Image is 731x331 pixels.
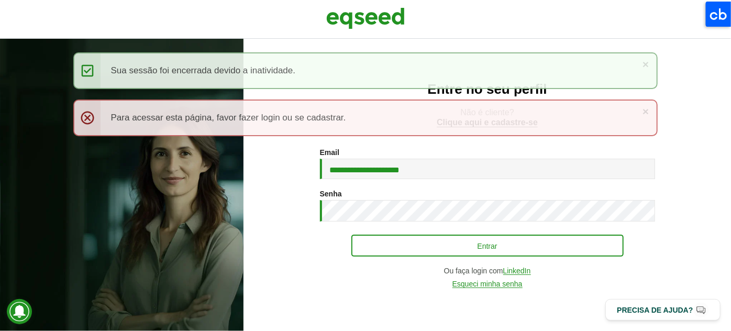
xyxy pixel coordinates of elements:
[351,235,624,257] button: Entrar
[73,100,658,136] div: Para acessar esta página, favor fazer login ou se cadastrar.
[320,190,342,197] label: Senha
[452,280,523,288] a: Esqueci minha senha
[320,267,655,275] div: Ou faça login com
[503,267,531,275] a: LinkedIn
[320,149,339,156] label: Email
[643,106,649,117] a: ×
[326,5,405,31] img: EqSeed Logo
[643,59,649,70] a: ×
[73,52,658,89] div: Sua sessão foi encerrada devido a inatividade.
